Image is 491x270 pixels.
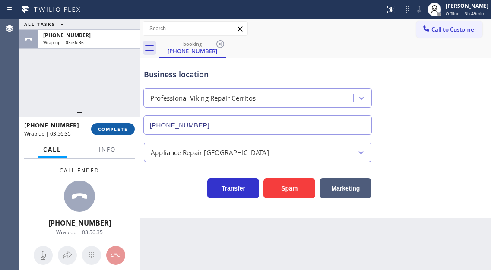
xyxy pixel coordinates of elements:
button: Open directory [58,246,77,265]
span: Call ended [60,167,99,174]
span: Wrap up | 03:56:35 [56,229,103,236]
input: Search [143,22,247,35]
button: Info [94,141,121,158]
button: Mute [34,246,53,265]
span: [PHONE_NUMBER] [24,121,79,129]
span: Wrap up | 03:56:36 [43,39,84,45]
button: Hang up [106,246,125,265]
span: ALL TASKS [24,21,55,27]
button: Call [38,141,67,158]
span: [PHONE_NUMBER] [43,32,91,39]
div: Business location [144,69,371,80]
button: Open dialpad [82,246,101,265]
button: ALL TASKS [19,19,73,29]
span: [PHONE_NUMBER] [48,218,111,228]
button: COMPLETE [91,123,135,135]
div: (424) 490-2065 [160,38,225,57]
button: Marketing [320,178,371,198]
div: booking [160,41,225,47]
span: Offline | 3h 49min [446,10,484,16]
input: Phone Number [143,115,372,135]
span: COMPLETE [98,126,128,132]
button: Call to Customer [416,21,482,38]
span: Wrap up | 03:56:35 [24,130,71,137]
span: Call [43,146,61,153]
div: [PHONE_NUMBER] [160,47,225,55]
div: [PERSON_NAME] [446,2,488,10]
button: Mute [413,3,425,16]
span: Info [99,146,116,153]
button: Spam [263,178,315,198]
button: Transfer [207,178,259,198]
span: Call to Customer [431,25,477,33]
div: Professional Viking Repair Cerritos [150,93,256,103]
div: Appliance Repair [GEOGRAPHIC_DATA] [151,147,269,157]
